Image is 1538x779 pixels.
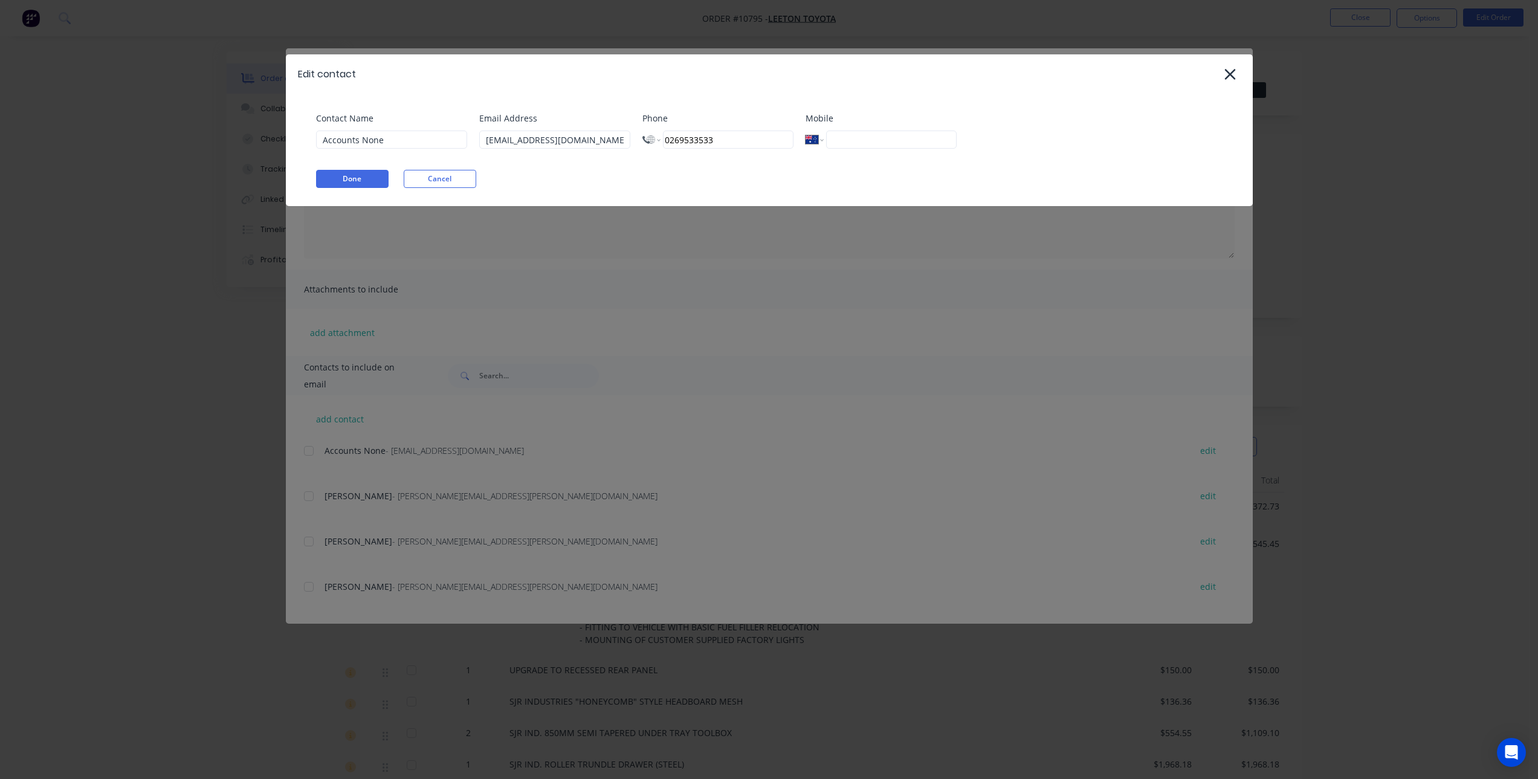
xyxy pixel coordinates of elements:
[806,112,957,124] label: Mobile
[298,67,356,82] div: Edit contact
[316,170,389,188] button: Done
[1497,738,1526,767] div: Open Intercom Messenger
[316,112,467,124] label: Contact Name
[404,170,476,188] button: Cancel
[642,112,793,124] label: Phone
[479,112,630,124] label: Email Address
